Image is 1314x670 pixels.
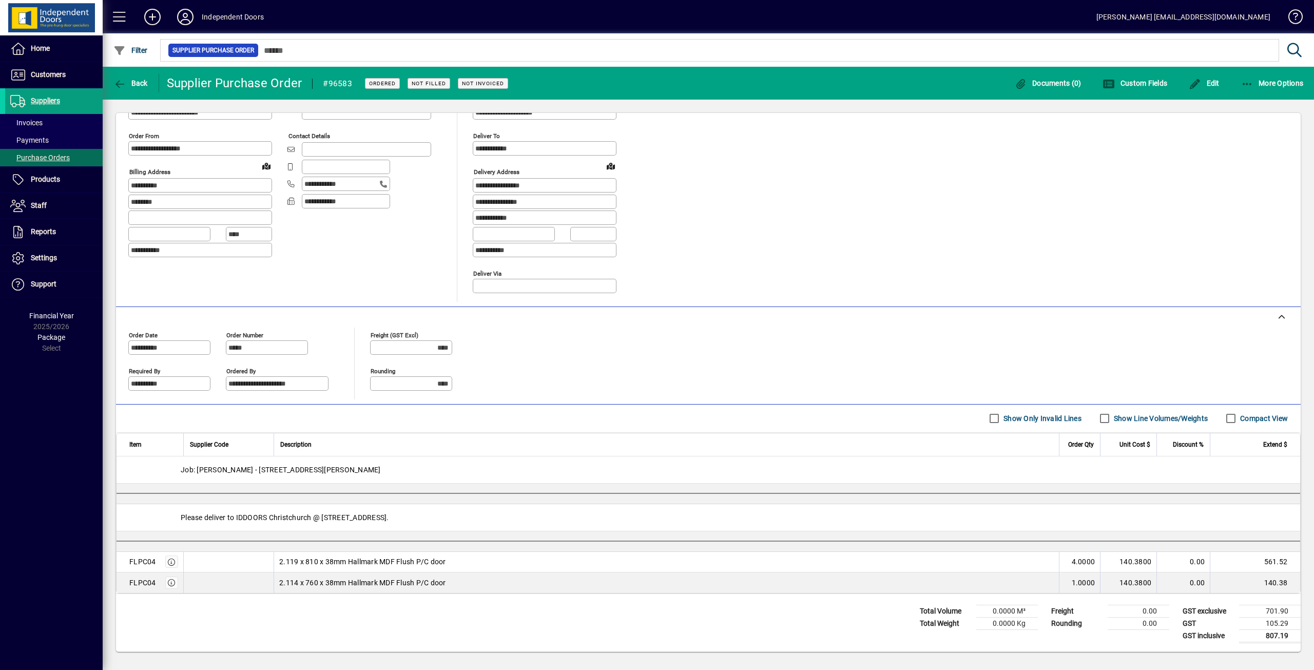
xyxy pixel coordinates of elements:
[169,8,202,26] button: Profile
[976,617,1038,629] td: 0.0000 Kg
[1239,74,1306,92] button: More Options
[129,331,158,338] mat-label: Order date
[1046,617,1108,629] td: Rounding
[1239,617,1301,629] td: 105.29
[915,605,976,617] td: Total Volume
[1238,413,1288,424] label: Compact View
[31,201,47,209] span: Staff
[129,132,159,140] mat-label: Order from
[31,227,56,236] span: Reports
[5,167,103,193] a: Products
[1108,605,1169,617] td: 0.00
[10,119,43,127] span: Invoices
[1100,552,1156,572] td: 140.3800
[1173,439,1204,450] span: Discount %
[5,114,103,131] a: Invoices
[5,131,103,149] a: Payments
[1012,74,1084,92] button: Documents (0)
[37,333,65,341] span: Package
[31,70,66,79] span: Customers
[111,41,150,60] button: Filter
[412,80,446,87] span: Not Filled
[117,456,1300,483] div: Job: [PERSON_NAME] - [STREET_ADDRESS][PERSON_NAME]
[1100,74,1170,92] button: Custom Fields
[1189,79,1220,87] span: Edit
[1263,439,1287,450] span: Extend $
[5,272,103,297] a: Support
[5,62,103,88] a: Customers
[473,132,500,140] mat-label: Deliver To
[5,193,103,219] a: Staff
[5,219,103,245] a: Reports
[323,75,352,92] div: #96583
[369,80,396,87] span: Ordered
[1100,572,1156,593] td: 140.3800
[1177,617,1239,629] td: GST
[473,270,501,277] mat-label: Deliver via
[1001,413,1081,424] label: Show Only Invalid Lines
[1156,552,1210,572] td: 0.00
[279,578,446,588] span: 2.114 x 760 x 38mm Hallmark MDF Flush P/C door
[915,617,976,629] td: Total Weight
[1281,2,1301,35] a: Knowledge Base
[10,136,49,144] span: Payments
[1068,439,1094,450] span: Order Qty
[5,149,103,166] a: Purchase Orders
[29,312,74,320] span: Financial Year
[1156,572,1210,593] td: 0.00
[1186,74,1222,92] button: Edit
[129,367,160,374] mat-label: Required by
[371,367,395,374] mat-label: Rounding
[1241,79,1304,87] span: More Options
[1046,605,1108,617] td: Freight
[31,280,56,288] span: Support
[129,557,156,567] div: FLPC04
[31,44,50,52] span: Home
[202,9,264,25] div: Independent Doors
[1015,79,1081,87] span: Documents (0)
[1108,617,1169,629] td: 0.00
[1103,79,1167,87] span: Custom Fields
[10,154,70,162] span: Purchase Orders
[1119,439,1150,450] span: Unit Cost $
[5,36,103,62] a: Home
[5,245,103,271] a: Settings
[31,175,60,183] span: Products
[113,79,148,87] span: Back
[1210,552,1300,572] td: 561.52
[172,45,254,55] span: Supplier Purchase Order
[226,367,256,374] mat-label: Ordered by
[136,8,169,26] button: Add
[280,439,312,450] span: Description
[279,557,446,567] span: 2.119 x 810 x 38mm Hallmark MDF Flush P/C door
[1177,629,1239,642] td: GST inclusive
[1239,605,1301,617] td: 701.90
[117,504,1300,531] div: Please deliver to IDDOORS Christchurch @ [STREET_ADDRESS].
[31,97,60,105] span: Suppliers
[113,46,148,54] span: Filter
[1177,605,1239,617] td: GST exclusive
[167,75,302,91] div: Supplier Purchase Order
[103,74,159,92] app-page-header-button: Back
[462,80,504,87] span: Not Invoiced
[190,439,228,450] span: Supplier Code
[31,254,57,262] span: Settings
[603,158,619,174] a: View on map
[1112,413,1208,424] label: Show Line Volumes/Weights
[129,578,156,588] div: FLPC04
[1239,629,1301,642] td: 807.19
[111,74,150,92] button: Back
[1059,552,1100,572] td: 4.0000
[129,439,142,450] span: Item
[258,158,275,174] a: View on map
[226,331,263,338] mat-label: Order number
[1096,9,1270,25] div: [PERSON_NAME] [EMAIL_ADDRESS][DOMAIN_NAME]
[371,331,418,338] mat-label: Freight (GST excl)
[1059,572,1100,593] td: 1.0000
[976,605,1038,617] td: 0.0000 M³
[1210,572,1300,593] td: 140.38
